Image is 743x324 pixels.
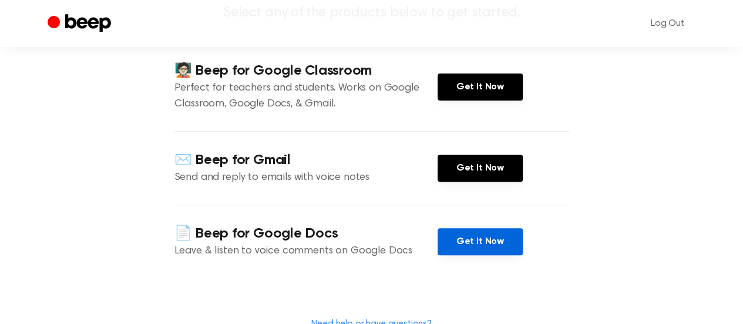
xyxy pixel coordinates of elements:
[174,61,438,81] h4: 🧑🏻‍🏫 Beep for Google Classroom
[438,228,523,255] a: Get It Now
[438,155,523,182] a: Get It Now
[438,74,523,101] a: Get It Now
[174,81,438,112] p: Perfect for teachers and students. Works on Google Classroom, Google Docs, & Gmail.
[48,12,114,35] a: Beep
[639,9,696,38] a: Log Out
[174,243,438,259] p: Leave & listen to voice comments on Google Docs
[174,151,438,170] h4: ✉️ Beep for Gmail
[174,224,438,243] h4: 📄 Beep for Google Docs
[174,170,438,186] p: Send and reply to emails with voice notes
